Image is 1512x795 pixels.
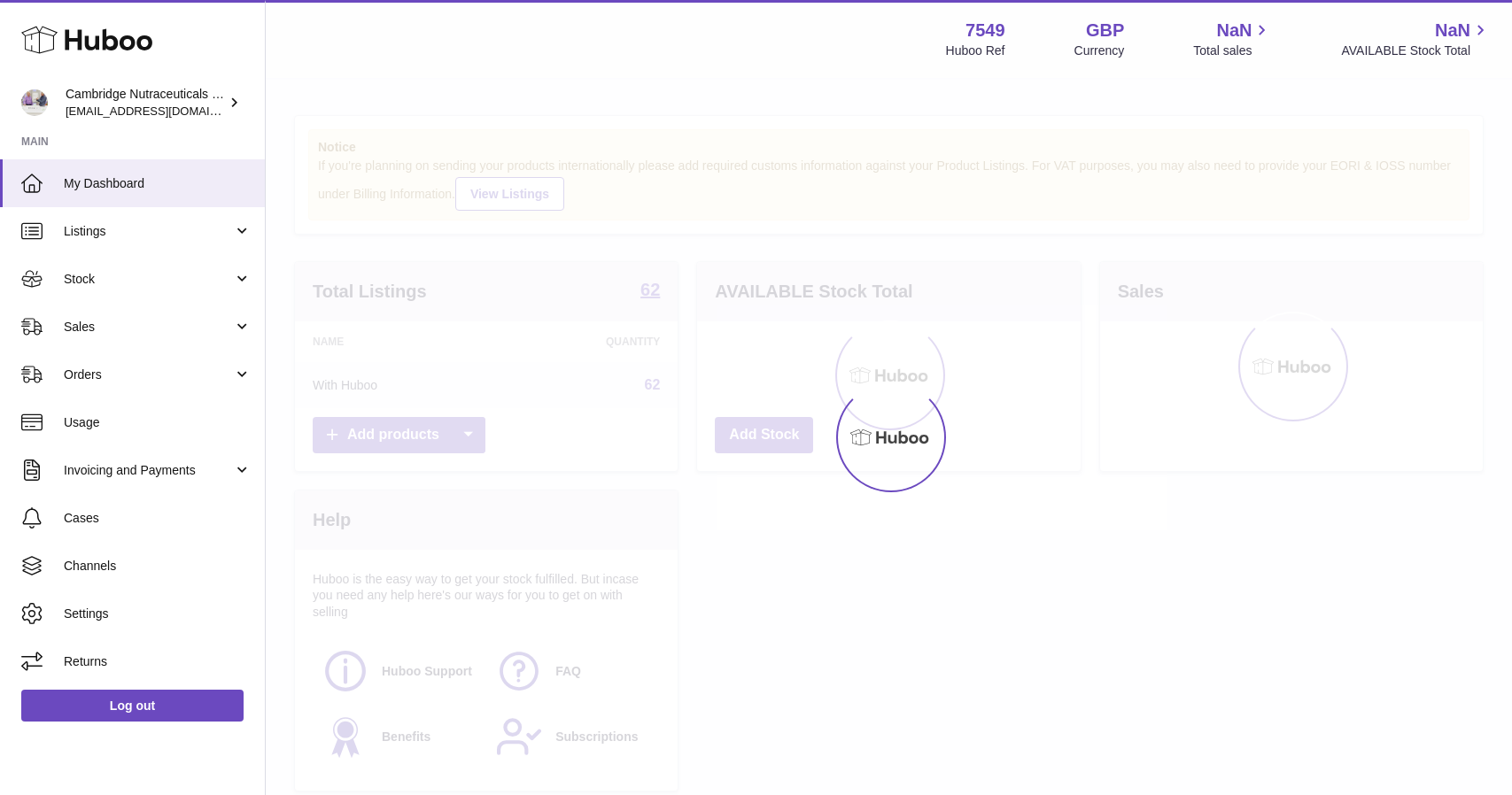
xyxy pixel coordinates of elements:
[946,42,1005,59] div: Huboo Ref
[64,462,233,479] span: Invoicing and Payments
[64,367,233,383] span: Orders
[64,175,252,192] span: My Dashboard
[66,104,260,118] span: [EMAIL_ADDRESS][DOMAIN_NAME]
[64,271,233,288] span: Stock
[64,319,233,336] span: Sales
[1341,42,1491,59] span: AVAILABLE Stock Total
[64,558,252,575] span: Channels
[64,653,252,670] span: Returns
[1074,42,1125,59] div: Currency
[965,19,1005,42] strong: 7549
[64,414,252,431] span: Usage
[1341,19,1491,59] a: NaN AVAILABLE Stock Total
[1086,19,1124,42] strong: GBP
[66,86,225,120] div: Cambridge Nutraceuticals Ltd
[21,89,48,116] img: qvc@camnutra.com
[1193,19,1272,59] a: NaN Total sales
[1216,19,1252,42] span: NaN
[21,690,244,722] a: Log out
[1193,42,1272,59] span: Total sales
[1435,19,1470,42] span: NaN
[64,510,252,527] span: Cases
[64,223,233,240] span: Listings
[64,606,252,622] span: Settings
